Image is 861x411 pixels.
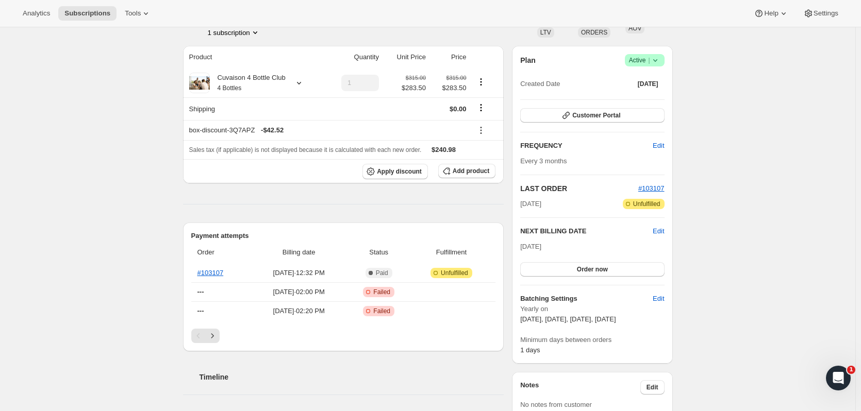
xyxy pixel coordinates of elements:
[189,125,467,135] div: box-discount-3Q7APZ
[847,366,855,374] span: 1
[429,46,470,68] th: Price
[191,329,496,343] nav: Pagination
[647,290,670,307] button: Edit
[520,304,664,314] span: Yearly on
[520,346,540,354] span: 1 days
[628,25,641,32] span: AOV
[324,46,382,68] th: Quantity
[413,247,490,258] span: Fulfillment
[191,231,496,241] h2: Payment attempts
[826,366,851,390] iframe: Intercom live chat
[797,6,845,21] button: Settings
[218,84,242,92] small: 4 Bottles
[520,380,640,395] h3: Notes
[520,141,653,151] h2: FREQUENCY
[520,243,541,250] span: [DATE]
[351,247,407,258] span: Status
[473,102,489,113] button: Shipping actions
[520,183,638,194] h2: LAST ORDER
[520,262,664,277] button: Order now
[183,97,324,120] th: Shipping
[572,111,620,119] span: Customer Portal
[205,329,220,343] button: Next
[647,383,658,391] span: Edit
[210,73,286,93] div: Cuvaison 4 Bottle Club
[438,164,495,178] button: Add product
[653,294,664,304] span: Edit
[200,372,504,382] h2: Timeline
[520,226,653,236] h2: NEXT BILLING DATE
[446,75,466,81] small: $315.00
[23,9,50,18] span: Analytics
[16,6,56,21] button: Analytics
[254,306,344,316] span: [DATE] · 02:20 PM
[633,200,660,208] span: Unfulfilled
[376,269,388,277] span: Paid
[520,401,592,408] span: No notes from customer
[119,6,157,21] button: Tools
[648,56,650,64] span: |
[373,307,390,315] span: Failed
[382,46,429,68] th: Unit Price
[432,146,456,153] span: $240.98
[473,76,489,88] button: Product actions
[577,265,608,273] span: Order now
[406,75,426,81] small: $315.00
[125,9,141,18] span: Tools
[638,80,658,88] span: [DATE]
[402,83,426,93] span: $283.50
[629,55,660,65] span: Active
[254,268,344,278] span: [DATE] · 12:32 PM
[814,9,838,18] span: Settings
[520,199,541,209] span: [DATE]
[254,287,344,297] span: [DATE] · 02:00 PM
[197,307,204,315] span: ---
[520,294,653,304] h6: Batching Settings
[748,6,794,21] button: Help
[189,146,422,153] span: Sales tax (if applicable) is not displayed because it is calculated with each new order.
[197,269,224,277] a: #103107
[377,167,422,176] span: Apply discount
[581,29,607,36] span: ORDERS
[638,183,665,194] button: #103107
[453,167,489,175] span: Add product
[520,108,664,123] button: Customer Portal
[197,288,204,296] span: ---
[653,141,664,151] span: Edit
[520,335,664,345] span: Minimum days between orders
[640,380,665,395] button: Edit
[261,125,284,135] span: - $42.52
[540,29,551,36] span: LTV
[441,269,468,277] span: Unfulfilled
[450,105,467,113] span: $0.00
[764,9,778,18] span: Help
[64,9,110,18] span: Subscriptions
[520,79,560,89] span: Created Date
[208,27,260,38] button: Product actions
[362,164,428,179] button: Apply discount
[647,138,670,154] button: Edit
[254,247,344,258] span: Billing date
[632,77,665,91] button: [DATE]
[58,6,117,21] button: Subscriptions
[520,315,616,323] span: [DATE], [DATE], [DATE], [DATE]
[432,83,467,93] span: $283.50
[191,241,251,264] th: Order
[183,46,324,68] th: Product
[373,288,390,296] span: Failed
[638,184,665,192] a: #103107
[653,226,664,236] button: Edit
[520,157,567,165] span: Every 3 months
[520,55,536,65] h2: Plan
